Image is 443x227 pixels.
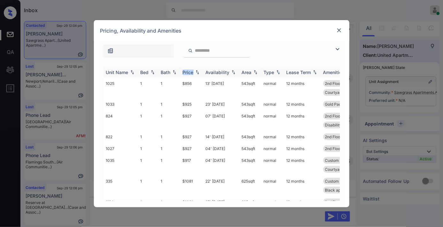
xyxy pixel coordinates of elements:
[284,110,321,131] td: 12 months
[286,70,311,75] div: Lease Term
[239,131,261,143] td: 543 sqft
[203,110,239,131] td: 07' [DATE]
[103,155,138,175] td: 1035
[284,143,321,155] td: 12 months
[180,131,203,143] td: $927
[138,143,158,155] td: 1
[158,175,180,196] td: 1
[261,131,284,143] td: normal
[239,110,261,131] td: 543 sqft
[180,110,203,131] td: $927
[239,196,261,217] td: 625 sqft
[158,196,180,217] td: 1
[284,78,321,98] td: 12 months
[325,102,350,107] span: Gold Package
[325,188,357,193] span: Black appliance...
[325,200,342,204] span: 2nd Floor
[203,196,239,217] td: 27' [DATE]
[188,48,193,54] img: icon-zuma
[325,123,355,127] span: Disability acce...
[336,27,342,34] img: close
[206,70,230,75] div: Availability
[158,131,180,143] td: 1
[284,98,321,110] td: 12 months
[261,98,284,110] td: normal
[275,70,281,74] img: sorting
[103,110,138,131] td: 824
[325,167,353,172] span: Courtyard view
[203,175,239,196] td: 22' [DATE]
[242,70,252,75] div: Area
[138,155,158,175] td: 1
[261,155,284,175] td: normal
[252,70,259,74] img: sorting
[149,70,156,74] img: sorting
[239,143,261,155] td: 543 sqft
[284,131,321,143] td: 12 months
[261,143,284,155] td: normal
[183,70,194,75] div: Price
[158,78,180,98] td: 1
[261,78,284,98] td: normal
[239,155,261,175] td: 543 sqft
[138,196,158,217] td: 1
[261,110,284,131] td: normal
[138,131,158,143] td: 1
[261,196,284,217] td: normal
[325,90,353,95] span: Courtyard view
[180,143,203,155] td: $927
[141,70,149,75] div: Bed
[107,48,114,54] img: icon-zuma
[334,45,341,53] img: icon-zuma
[158,143,180,155] td: 1
[180,98,203,110] td: $925
[203,131,239,143] td: 14' [DATE]
[312,70,318,74] img: sorting
[138,98,158,110] td: 1
[239,78,261,98] td: 543 sqft
[129,70,135,74] img: sorting
[138,78,158,98] td: 1
[239,98,261,110] td: 543 sqft
[158,110,180,131] td: 1
[325,114,342,118] span: 2nd Floor
[106,70,128,75] div: Unit Name
[158,155,180,175] td: 1
[203,155,239,175] td: 04' [DATE]
[284,196,321,217] td: 12 months
[325,134,342,139] span: 2nd Floor
[94,20,349,41] div: Pricing, Availability and Amenities
[138,175,158,196] td: 1
[103,175,138,196] td: 335
[230,70,237,74] img: sorting
[194,70,201,74] img: sorting
[161,70,171,75] div: Bath
[325,158,358,163] span: Custom Cabinetr...
[180,155,203,175] td: $917
[103,78,138,98] td: 1025
[284,175,321,196] td: 12 months
[325,81,342,86] span: 2nd Floor
[203,98,239,110] td: 23' [DATE]
[203,143,239,155] td: 04' [DATE]
[103,143,138,155] td: 1027
[284,155,321,175] td: 12 months
[261,175,284,196] td: normal
[323,70,345,75] div: Amenities
[103,98,138,110] td: 1033
[103,131,138,143] td: 822
[325,146,342,151] span: 2nd Floor
[171,70,178,74] img: sorting
[158,98,180,110] td: 1
[138,110,158,131] td: 1
[239,175,261,196] td: 625 sqft
[180,175,203,196] td: $1081
[180,78,203,98] td: $856
[264,70,274,75] div: Type
[180,196,203,217] td: $1091
[203,78,239,98] td: 13' [DATE]
[103,196,138,217] td: 1124
[325,179,358,184] span: Custom Cabinetr...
